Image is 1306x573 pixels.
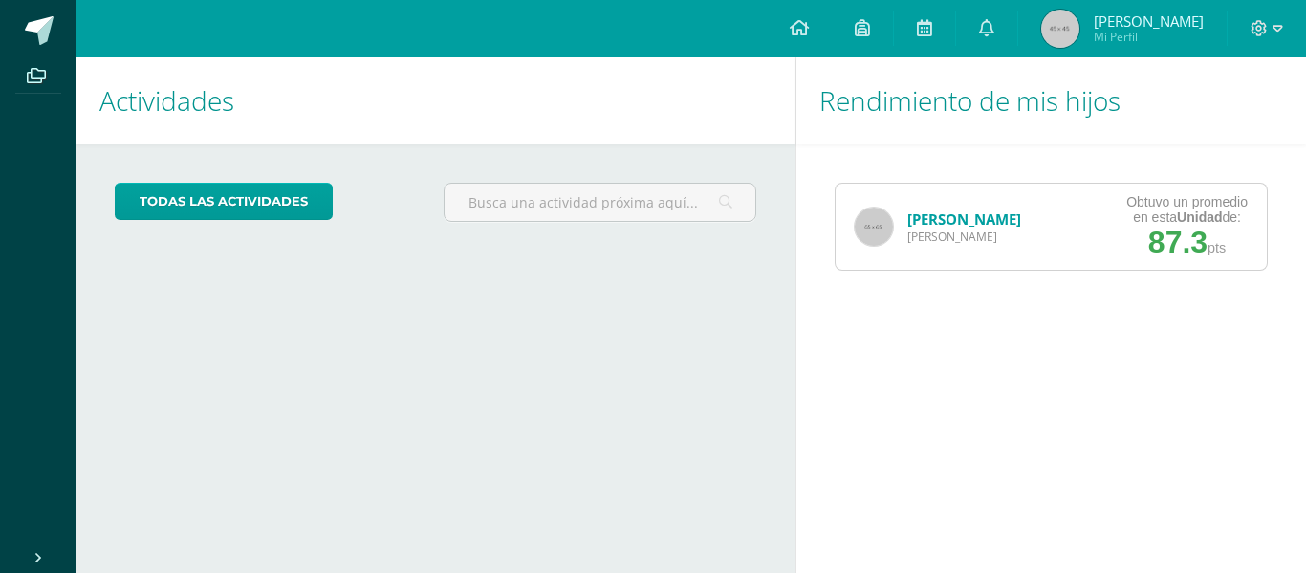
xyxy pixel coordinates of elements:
[1094,29,1204,45] span: Mi Perfil
[855,208,893,246] img: 65x65
[1094,11,1204,31] span: [PERSON_NAME]
[445,184,756,221] input: Busca una actividad próxima aquí...
[1126,194,1248,225] div: Obtuvo un promedio en esta de:
[819,57,1284,144] h1: Rendimiento de mis hijos
[1041,10,1079,48] img: 45x45
[115,183,333,220] a: todas las Actividades
[1208,240,1226,255] span: pts
[1177,209,1222,225] strong: Unidad
[907,209,1021,229] a: [PERSON_NAME]
[907,229,1021,245] span: [PERSON_NAME]
[1148,225,1208,259] span: 87.3
[99,57,773,144] h1: Actividades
